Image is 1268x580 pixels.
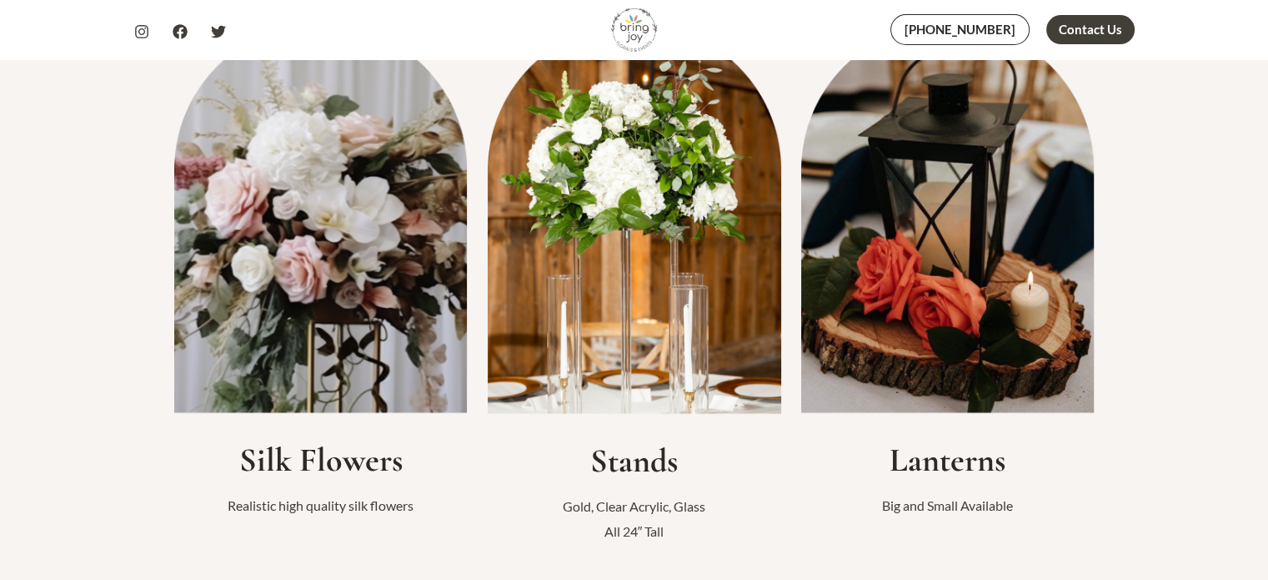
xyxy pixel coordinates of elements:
h2: Lanterns [801,440,1095,480]
h2: Silk Flowers [174,440,468,480]
a: Contact Us [1046,15,1135,44]
a: Instagram [134,24,149,39]
h2: Stands [488,441,781,481]
a: [PHONE_NUMBER] [890,14,1030,45]
a: Twitter [211,24,226,39]
p: Gold, Clear Acrylic, Glass All 24″ Tall [488,494,781,543]
p: Big and Small Available [801,493,1095,518]
a: Facebook [173,24,188,39]
img: Bring Joy [611,7,657,53]
p: Realistic high quality silk flowers [174,493,468,518]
